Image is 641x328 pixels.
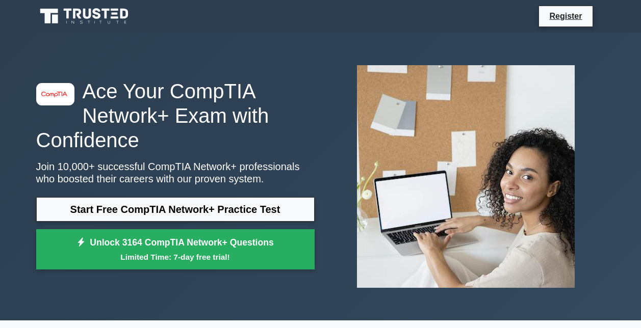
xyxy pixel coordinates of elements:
h1: Ace Your CompTIA Network+ Exam with Confidence [36,79,315,152]
a: Register [543,10,588,22]
a: Unlock 3164 CompTIA Network+ QuestionsLimited Time: 7-day free trial! [36,229,315,270]
p: Join 10,000+ successful CompTIA Network+ professionals who boosted their careers with our proven ... [36,160,315,185]
a: Start Free CompTIA Network+ Practice Test [36,197,315,222]
small: Limited Time: 7-day free trial! [49,251,302,263]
